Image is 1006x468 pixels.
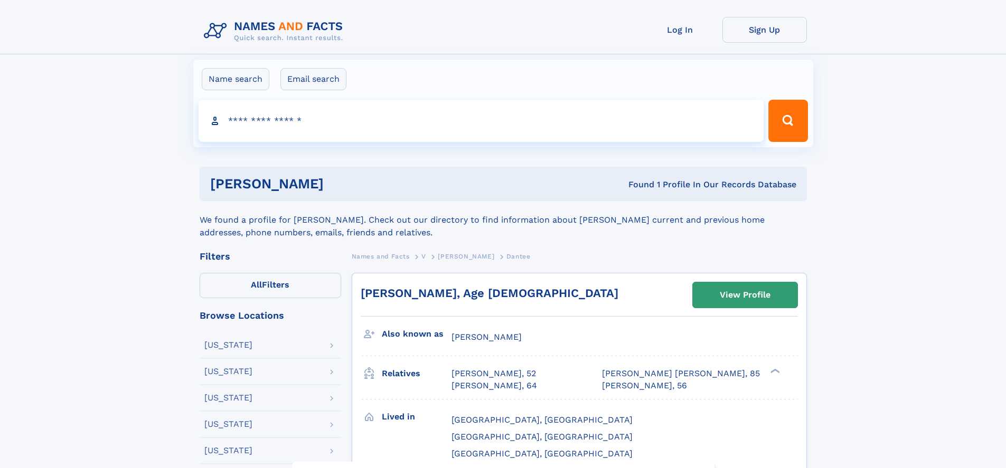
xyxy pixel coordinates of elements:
[421,253,426,260] span: V
[452,332,522,342] span: [PERSON_NAME]
[251,280,262,290] span: All
[438,250,494,263] a: [PERSON_NAME]
[204,341,252,349] div: [US_STATE]
[722,17,807,43] a: Sign Up
[210,177,476,190] h1: [PERSON_NAME]
[199,100,764,142] input: search input
[200,252,341,261] div: Filters
[452,448,633,459] span: [GEOGRAPHIC_DATA], [GEOGRAPHIC_DATA]
[204,367,252,376] div: [US_STATE]
[382,408,452,426] h3: Lived in
[452,432,633,442] span: [GEOGRAPHIC_DATA], [GEOGRAPHIC_DATA]
[638,17,722,43] a: Log In
[476,179,796,190] div: Found 1 Profile In Our Records Database
[452,380,537,391] a: [PERSON_NAME], 64
[506,253,531,260] span: Dantee
[768,368,781,375] div: ❯
[200,17,352,45] img: Logo Names and Facts
[602,380,687,391] a: [PERSON_NAME], 56
[720,283,770,307] div: View Profile
[382,365,452,383] h3: Relatives
[202,68,269,90] label: Name search
[200,201,807,239] div: We found a profile for [PERSON_NAME]. Check out our directory to find information about [PERSON_N...
[204,394,252,402] div: [US_STATE]
[200,311,341,320] div: Browse Locations
[421,250,426,263] a: V
[204,446,252,455] div: [US_STATE]
[452,368,536,379] a: [PERSON_NAME], 52
[693,282,797,308] a: View Profile
[452,415,633,425] span: [GEOGRAPHIC_DATA], [GEOGRAPHIC_DATA]
[200,273,341,298] label: Filters
[361,286,618,300] a: [PERSON_NAME], Age [DEMOGRAPHIC_DATA]
[352,250,410,263] a: Names and Facts
[382,325,452,343] h3: Also known as
[768,100,807,142] button: Search Button
[204,420,252,428] div: [US_STATE]
[438,253,494,260] span: [PERSON_NAME]
[602,368,760,379] a: [PERSON_NAME] [PERSON_NAME], 85
[280,68,346,90] label: Email search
